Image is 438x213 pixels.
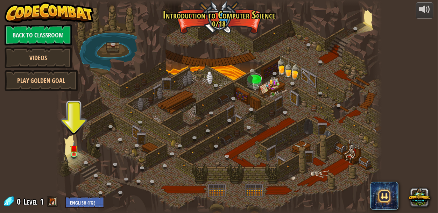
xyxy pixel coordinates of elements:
a: Play Golden Goal [5,70,78,91]
button: Adjust volume [416,2,433,19]
span: 0 [17,196,23,207]
span: Level [23,196,37,207]
img: level-banner-unstarted.png [70,142,78,155]
a: Back to Classroom [5,24,72,45]
a: Videos [5,47,72,68]
span: 1 [40,196,44,207]
img: CodeCombat - Learn how to code by playing a game [5,2,94,23]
